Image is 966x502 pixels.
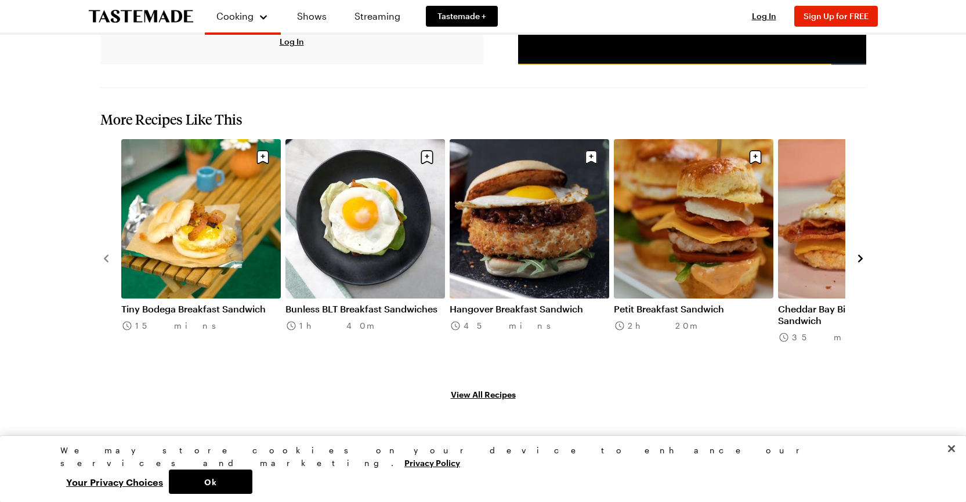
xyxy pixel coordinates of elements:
[252,146,274,168] button: Save recipe
[580,146,602,168] button: Save recipe
[614,139,778,376] div: 4 / 8
[416,146,438,168] button: Save recipe
[744,146,766,168] button: Save recipe
[280,36,304,48] button: Log In
[939,436,964,461] button: Close
[794,6,878,27] button: Sign Up for FREE
[285,303,445,315] a: Bunless BLT Breakfast Sandwiches
[426,6,498,27] a: Tastemade +
[450,139,614,376] div: 3 / 8
[60,444,896,494] div: Privacy
[804,11,869,21] span: Sign Up for FREE
[110,23,474,48] p: Already have an account?
[450,303,609,315] a: Hangover Breakfast Sandwich
[100,251,112,265] button: navigate to previous item
[216,10,254,21] span: Cooking
[121,139,285,376] div: 1 / 8
[60,470,169,494] button: Your Privacy Choices
[100,388,866,401] a: View All Recipes
[285,139,450,376] div: 2 / 8
[169,470,252,494] button: Ok
[60,444,896,470] div: We may store cookies on your device to enhance our services and marketing.
[100,111,866,128] h2: More Recipes Like This
[855,251,866,265] button: navigate to next item
[121,303,281,315] a: Tiny Bodega Breakfast Sandwich
[614,303,773,315] a: Petit Breakfast Sandwich
[778,139,942,376] div: 5 / 8
[89,10,193,23] a: To Tastemade Home Page
[404,457,460,468] a: More information about your privacy, opens in a new tab
[778,303,938,326] a: Cheddar Bay Biscuit Breakfast Sandwich
[741,10,787,22] button: Log In
[437,10,486,22] span: Tastemade +
[752,11,776,21] span: Log In
[216,5,269,28] button: Cooking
